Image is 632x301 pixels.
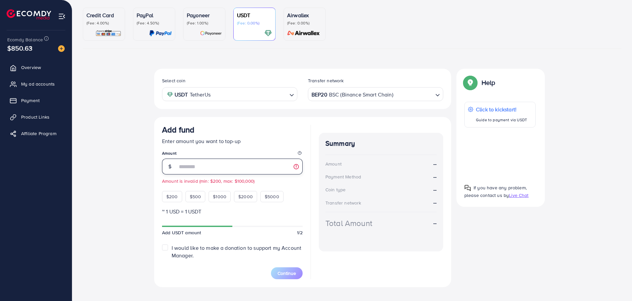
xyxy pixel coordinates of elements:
[264,29,272,37] img: card
[137,20,172,26] p: (Fee: 4.50%)
[482,79,495,87] p: Help
[265,193,279,200] span: $5000
[5,94,67,107] a: Payment
[312,90,327,99] strong: BEP20
[7,9,51,19] img: logo
[476,116,527,124] p: Guide to payment via USDT
[21,114,50,120] span: Product Links
[162,137,303,145] p: Enter amount you want to top-up
[21,97,40,104] span: Payment
[308,87,443,101] div: Search for option
[162,229,201,236] span: Add USDT amount
[162,207,303,215] p: ~ 1 USD = 1 USDT
[325,217,372,229] div: Total Amount
[476,105,527,113] p: Click to kickstart!
[86,20,121,26] p: (Fee: 4.00%)
[162,178,303,184] small: Amount is invalid (min: $200, max: $100,000)
[433,160,437,168] strong: --
[166,193,178,200] span: $200
[187,20,222,26] p: (Fee: 1.00%)
[604,271,627,296] iframe: Chat
[325,139,437,148] h4: Summary
[213,193,226,200] span: $1000
[7,36,43,43] span: Ecomdy Balance
[237,20,272,26] p: (Fee: 0.00%)
[58,45,65,52] img: image
[21,64,41,71] span: Overview
[237,11,272,19] p: USDT
[325,186,346,193] div: Coin type
[58,13,66,20] img: menu
[190,90,211,99] span: TetherUs
[464,185,471,191] img: Popup guide
[7,43,32,53] span: $850.63
[5,127,67,140] a: Affiliate Program
[325,173,361,180] div: Payment Method
[5,110,67,124] a: Product Links
[329,90,393,99] span: BSC (Binance Smart Chain)
[162,125,194,134] h3: Add fund
[21,130,56,137] span: Affiliate Program
[137,11,172,19] p: PayPal
[21,81,55,87] span: My ad accounts
[5,61,67,74] a: Overview
[172,244,301,259] span: I would like to make a donation to support my Account Manager.
[433,199,437,206] strong: --
[5,77,67,91] a: My ad accounts
[162,150,303,159] legend: Amount
[213,89,287,99] input: Search for option
[162,87,297,101] div: Search for option
[325,161,342,167] div: Amount
[175,90,188,99] strong: USDT
[167,92,173,97] img: coin
[433,173,437,181] strong: --
[238,193,253,200] span: $2000
[464,77,476,89] img: Popup guide
[325,200,361,206] div: Transfer network
[509,192,528,199] span: Live Chat
[190,193,201,200] span: $500
[162,77,185,84] label: Select coin
[287,11,322,19] p: Airwallex
[271,267,303,279] button: Continue
[464,184,527,199] span: If you have any problem, please contact us by
[149,29,172,37] img: card
[285,29,322,37] img: card
[433,219,437,227] strong: --
[200,29,222,37] img: card
[187,11,222,19] p: Payoneer
[95,29,121,37] img: card
[287,20,322,26] p: (Fee: 0.00%)
[297,229,303,236] span: 1/2
[394,89,433,99] input: Search for option
[278,270,296,277] span: Continue
[433,186,437,194] strong: --
[86,11,121,19] p: Credit Card
[308,77,344,84] label: Transfer network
